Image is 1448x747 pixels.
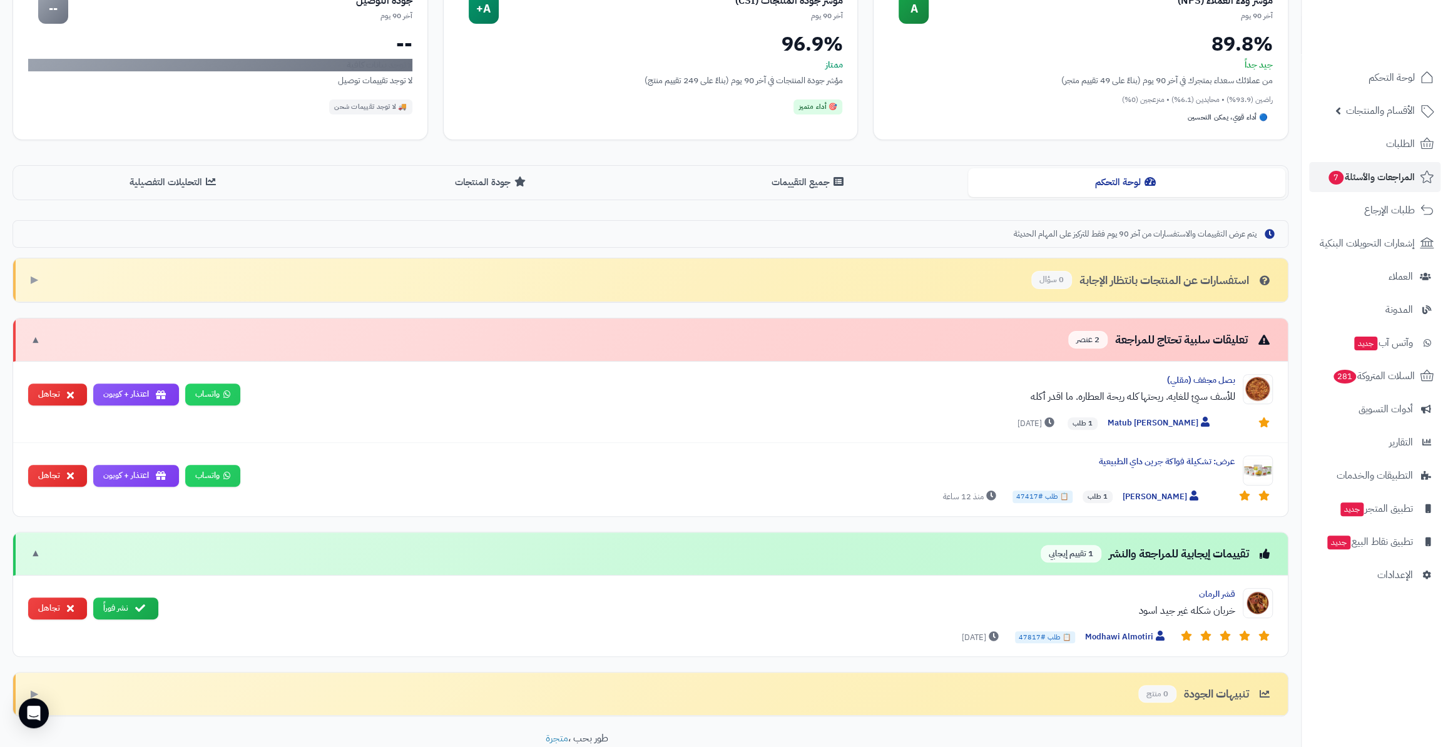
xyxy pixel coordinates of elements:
[1386,135,1415,153] span: الطلبات
[1359,400,1413,418] span: أدوات التسويق
[499,11,843,21] div: آخر 90 يوم
[1012,490,1073,503] span: 📋 طلب #47417
[968,168,1285,196] button: لوحة التحكم
[929,11,1273,21] div: آخر 90 يوم
[889,74,1273,87] div: من عملائك سعداء بمتجرك في آخر 90 يوم (بناءً على 49 تقييم متجر)
[651,168,968,196] button: جميع التقييمات
[1309,162,1440,192] a: المراجعات والأسئلة7
[68,11,412,21] div: آخر 90 يوم
[1309,527,1440,557] a: تطبيق نقاط البيعجديد
[28,384,87,405] button: تجاهل
[1353,334,1413,352] span: وآتس آب
[1041,545,1273,563] div: تقييمات إيجابية للمراجعة والنشر
[1309,460,1440,490] a: التطبيقات والخدمات
[1085,631,1168,644] span: Modhawi Almotiri
[1068,331,1108,349] span: 2 عنصر
[962,631,1002,644] span: [DATE]
[19,698,49,728] div: Open Intercom Messenger
[1327,536,1350,549] span: جديد
[1309,228,1440,258] a: إشعارات التحويلات البنكية
[93,597,158,619] button: نشر فوراً
[329,99,412,114] div: 🚚 لا توجد تقييمات شحن
[1309,195,1440,225] a: طلبات الإرجاع
[1354,337,1377,350] span: جديد
[93,465,179,487] button: اعتذار + كوبون
[1339,500,1413,517] span: تطبيق المتجر
[1309,427,1440,457] a: التقارير
[333,168,650,196] button: جودة المنتجات
[1068,331,1273,349] div: تعليقات سلبية تحتاج للمراجعة
[1041,545,1101,563] span: 1 تقييم إيجابي
[1328,171,1343,185] span: 7
[1243,374,1273,404] img: Product
[1017,417,1058,430] span: [DATE]
[1332,367,1415,385] span: السلات المتروكة
[1031,271,1273,289] div: استفسارات عن المنتجات بانتظار الإجابة
[185,465,240,487] a: واتساب
[31,333,41,347] span: ▼
[28,34,412,54] div: --
[1309,494,1440,524] a: تطبيق المتجرجديد
[1138,685,1176,703] span: 0 منتج
[1309,328,1440,358] a: وآتس آبجديد
[1309,63,1440,93] a: لوحة التحكم
[1309,560,1440,590] a: الإعدادات
[93,384,179,405] button: اعتذار + كوبون
[250,374,1235,387] div: بصل مجفف (مقلي)
[1309,295,1440,325] a: المدونة
[1108,417,1213,430] span: Matub [PERSON_NAME]
[31,687,38,701] span: ▶
[1123,490,1201,504] span: [PERSON_NAME]
[1068,417,1098,430] span: 1 طلب
[28,74,412,87] div: لا توجد تقييمات توصيل
[1014,228,1257,240] span: يتم عرض التقييمات والاستفسارات من آخر 90 يوم فقط للتركيز على المهام الحديثة
[1333,370,1356,384] span: 281
[1346,102,1415,119] span: الأقسام والمنتجات
[16,168,333,196] button: التحليلات التفصيلية
[889,59,1273,71] div: جيد جداً
[185,384,240,405] a: واتساب
[459,74,843,87] div: مؤشر جودة المنتجات في آخر 90 يوم (بناءً على 249 تقييم منتج)
[1309,361,1440,391] a: السلات المتروكة281
[1320,235,1415,252] span: إشعارات التحويلات البنكية
[28,465,87,487] button: تجاهل
[1363,35,1436,61] img: logo-2.png
[168,603,1235,618] div: خربان شكله غير جيد اسود
[889,34,1273,54] div: 89.8%
[459,59,843,71] div: ممتاز
[943,490,999,503] span: منذ 12 ساعة
[1183,110,1273,125] div: 🔵 أداء قوي، يمكن التحسين
[1369,69,1415,86] span: لوحة التحكم
[1243,455,1273,485] img: Product
[28,59,412,71] div: لا توجد بيانات كافية
[250,455,1235,468] div: عرض: تشكيلة فواكة جرين داي الطبيعية
[1015,631,1075,644] span: 📋 طلب #47817
[1138,685,1273,703] div: تنبيهات الجودة
[1309,129,1440,159] a: الطلبات
[1364,201,1415,219] span: طلبات الإرجاع
[1083,490,1113,503] span: 1 طلب
[889,94,1273,105] div: راضين (93.9%) • محايدين (6.1%) • منزعجين (0%)
[1385,301,1413,318] span: المدونة
[546,731,568,746] a: متجرة
[31,273,38,287] span: ▶
[168,588,1235,601] div: قشر الرمان
[250,389,1235,404] div: للأسف سيئ للغايه. ريحتها كله ريحة العطاره. ما اقدر أكله
[1243,588,1273,618] img: Product
[1309,394,1440,424] a: أدوات التسويق
[1337,467,1413,484] span: التطبيقات والخدمات
[1327,168,1415,186] span: المراجعات والأسئلة
[1340,502,1364,516] span: جديد
[1377,566,1413,584] span: الإعدادات
[28,597,87,619] button: تجاهل
[1031,271,1072,289] span: 0 سؤال
[1326,533,1413,551] span: تطبيق نقاط البيع
[793,99,842,114] div: 🎯 أداء متميز
[31,546,41,561] span: ▼
[1389,268,1413,285] span: العملاء
[1389,434,1413,451] span: التقارير
[1309,262,1440,292] a: العملاء
[459,34,843,54] div: 96.9%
